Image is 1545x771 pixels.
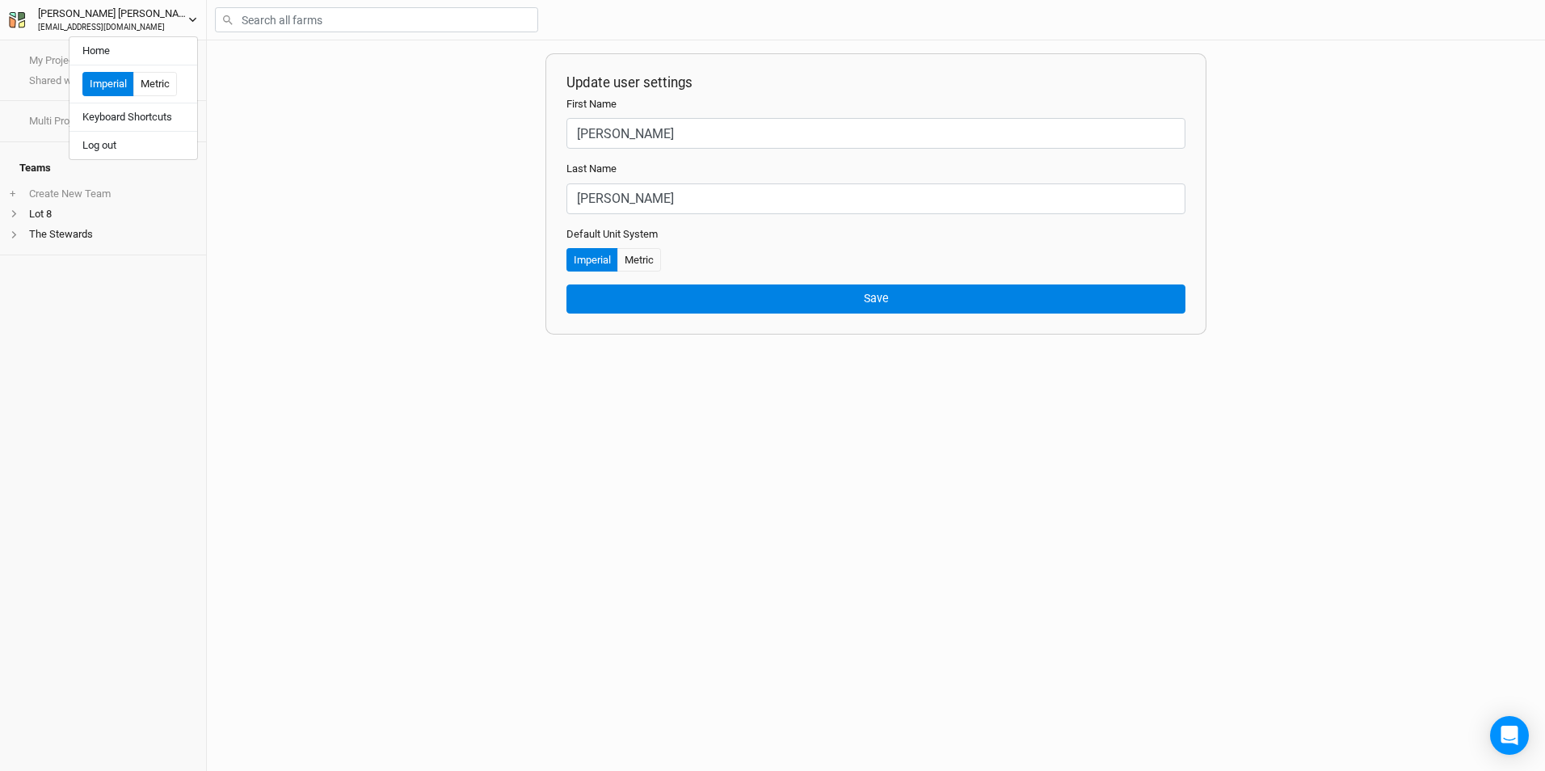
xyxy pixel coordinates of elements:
[82,72,134,96] button: Imperial
[10,187,15,200] span: +
[566,118,1185,149] input: First name
[566,183,1185,214] input: Last name
[1490,716,1529,755] div: Open Intercom Messenger
[566,284,1185,313] button: Save
[566,248,618,272] button: Imperial
[69,40,197,61] button: Home
[69,135,197,156] button: Log out
[566,97,617,112] label: First Name
[69,107,197,128] button: Keyboard Shortcuts
[566,227,658,242] label: Default Unit System
[133,72,177,96] button: Metric
[38,6,188,22] div: [PERSON_NAME] [PERSON_NAME]
[38,22,188,34] div: [EMAIL_ADDRESS][DOMAIN_NAME]
[617,248,661,272] button: Metric
[10,152,196,184] h4: Teams
[566,74,1185,91] h2: Update user settings
[8,5,198,34] button: [PERSON_NAME] [PERSON_NAME][EMAIL_ADDRESS][DOMAIN_NAME]
[566,162,617,176] label: Last Name
[215,7,538,32] input: Search all farms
